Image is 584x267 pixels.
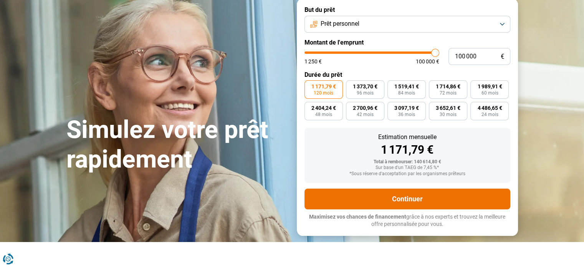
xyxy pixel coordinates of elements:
[66,115,288,174] h1: Simulez votre prêt rapidement
[304,6,510,13] label: But du prêt
[353,105,377,111] span: 2 700,96 €
[321,20,359,28] span: Prêt personnel
[304,71,510,78] label: Durée du prêt
[311,159,504,165] div: Total à rembourser: 140 614,80 €
[398,91,415,95] span: 84 mois
[440,91,457,95] span: 72 mois
[311,165,504,171] div: Sur base d'un TAEG de 7,45 %*
[481,112,498,117] span: 24 mois
[477,84,502,89] span: 1 989,91 €
[394,105,419,111] span: 3 097,19 €
[481,91,498,95] span: 60 mois
[357,112,374,117] span: 42 mois
[304,16,510,33] button: Prêt personnel
[304,189,510,209] button: Continuer
[304,59,322,64] span: 1 250 €
[314,91,333,95] span: 120 mois
[353,84,377,89] span: 1 373,70 €
[394,84,419,89] span: 1 519,41 €
[311,171,504,177] div: *Sous réserve d'acceptation par les organismes prêteurs
[311,144,504,156] div: 1 171,79 €
[440,112,457,117] span: 30 mois
[416,59,439,64] span: 100 000 €
[501,53,504,60] span: €
[398,112,415,117] span: 36 mois
[311,134,504,140] div: Estimation mensuelle
[309,214,406,220] span: Maximisez vos chances de financement
[311,84,336,89] span: 1 171,79 €
[304,213,510,228] p: grâce à nos experts et trouvez la meilleure offre personnalisée pour vous.
[436,84,460,89] span: 1 714,86 €
[311,105,336,111] span: 2 404,24 €
[357,91,374,95] span: 96 mois
[315,112,332,117] span: 48 mois
[436,105,460,111] span: 3 652,61 €
[477,105,502,111] span: 4 486,65 €
[304,39,510,46] label: Montant de l'emprunt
